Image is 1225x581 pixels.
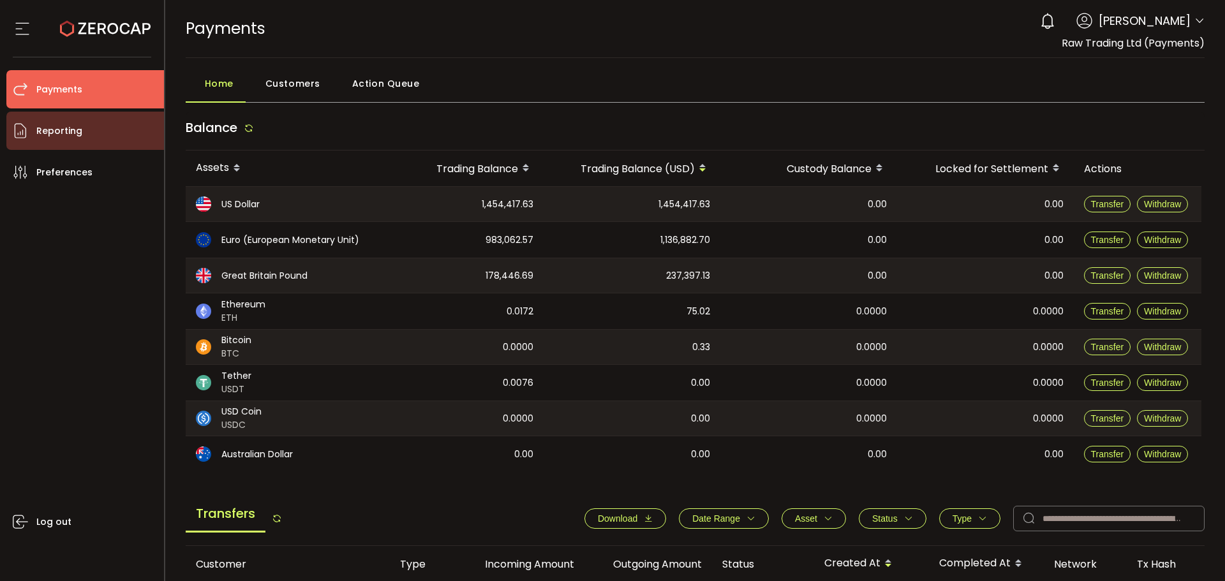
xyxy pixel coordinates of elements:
[186,496,265,533] span: Transfers
[795,513,817,524] span: Asset
[1044,233,1064,247] span: 0.00
[1137,339,1188,355] button: Withdraw
[598,513,637,524] span: Download
[897,158,1074,179] div: Locked for Settlement
[196,268,211,283] img: gbp_portfolio.svg
[953,513,972,524] span: Type
[856,304,887,319] span: 0.0000
[221,298,265,311] span: Ethereum
[514,447,533,462] span: 0.00
[186,119,237,136] span: Balance
[1044,268,1064,283] span: 0.00
[712,557,814,571] div: Status
[1084,410,1131,427] button: Transfer
[666,268,710,283] span: 237,397.13
[196,375,211,390] img: usdt_portfolio.svg
[1044,197,1064,212] span: 0.00
[1144,413,1181,423] span: Withdraw
[352,71,420,96] span: Action Queue
[868,197,887,212] span: 0.00
[503,376,533,390] span: 0.0076
[660,233,710,247] span: 1,136,882.70
[221,198,260,211] span: US Dollar
[221,369,251,383] span: Tether
[856,340,887,355] span: 0.0000
[221,334,251,347] span: Bitcoin
[868,233,887,247] span: 0.00
[486,233,533,247] span: 983,062.57
[205,71,234,96] span: Home
[872,513,898,524] span: Status
[221,448,293,461] span: Australian Dollar
[1084,196,1131,212] button: Transfer
[36,513,71,531] span: Log out
[196,232,211,247] img: eur_portfolio.svg
[36,163,93,182] span: Preferences
[221,269,308,283] span: Great Britain Pound
[1033,411,1064,426] span: 0.0000
[1137,374,1188,391] button: Withdraw
[929,553,1044,575] div: Completed At
[1144,306,1181,316] span: Withdraw
[1062,36,1205,50] span: Raw Trading Ltd (Payments)
[196,339,211,355] img: btc_portfolio.svg
[390,557,457,571] div: Type
[1137,196,1188,212] button: Withdraw
[186,557,390,571] div: Customer
[221,383,251,396] span: USDT
[186,17,265,40] span: Payments
[1076,443,1225,581] iframe: Chat Widget
[868,268,887,283] span: 0.00
[1137,410,1188,427] button: Withdraw
[1091,306,1124,316] span: Transfer
[1091,413,1124,423] span: Transfer
[692,513,740,524] span: Date Range
[503,411,533,426] span: 0.0000
[196,446,211,462] img: aud_portfolio.svg
[36,122,82,140] span: Reporting
[1033,340,1064,355] span: 0.0000
[814,553,929,575] div: Created At
[1091,235,1124,245] span: Transfer
[196,196,211,212] img: usd_portfolio.svg
[1144,378,1181,388] span: Withdraw
[856,411,887,426] span: 0.0000
[1144,270,1181,281] span: Withdraw
[720,158,897,179] div: Custody Balance
[221,347,251,360] span: BTC
[856,376,887,390] span: 0.0000
[1091,270,1124,281] span: Transfer
[1137,267,1188,284] button: Withdraw
[221,311,265,325] span: ETH
[1084,374,1131,391] button: Transfer
[265,71,320,96] span: Customers
[692,340,710,355] span: 0.33
[584,508,666,529] button: Download
[457,557,584,571] div: Incoming Amount
[1144,342,1181,352] span: Withdraw
[507,304,533,319] span: 0.0172
[1099,12,1191,29] span: [PERSON_NAME]
[1084,339,1131,355] button: Transfer
[1033,376,1064,390] span: 0.0000
[658,197,710,212] span: 1,454,417.63
[691,447,710,462] span: 0.00
[868,447,887,462] span: 0.00
[1137,232,1188,248] button: Withdraw
[1084,267,1131,284] button: Transfer
[939,508,1000,529] button: Type
[1091,199,1124,209] span: Transfer
[1137,303,1188,320] button: Withdraw
[544,158,720,179] div: Trading Balance (USD)
[687,304,710,319] span: 75.02
[1144,199,1181,209] span: Withdraw
[782,508,846,529] button: Asset
[486,268,533,283] span: 178,446.69
[1044,557,1127,571] div: Network
[503,340,533,355] span: 0.0000
[691,411,710,426] span: 0.00
[1033,304,1064,319] span: 0.0000
[1074,161,1201,176] div: Actions
[1091,378,1124,388] span: Transfer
